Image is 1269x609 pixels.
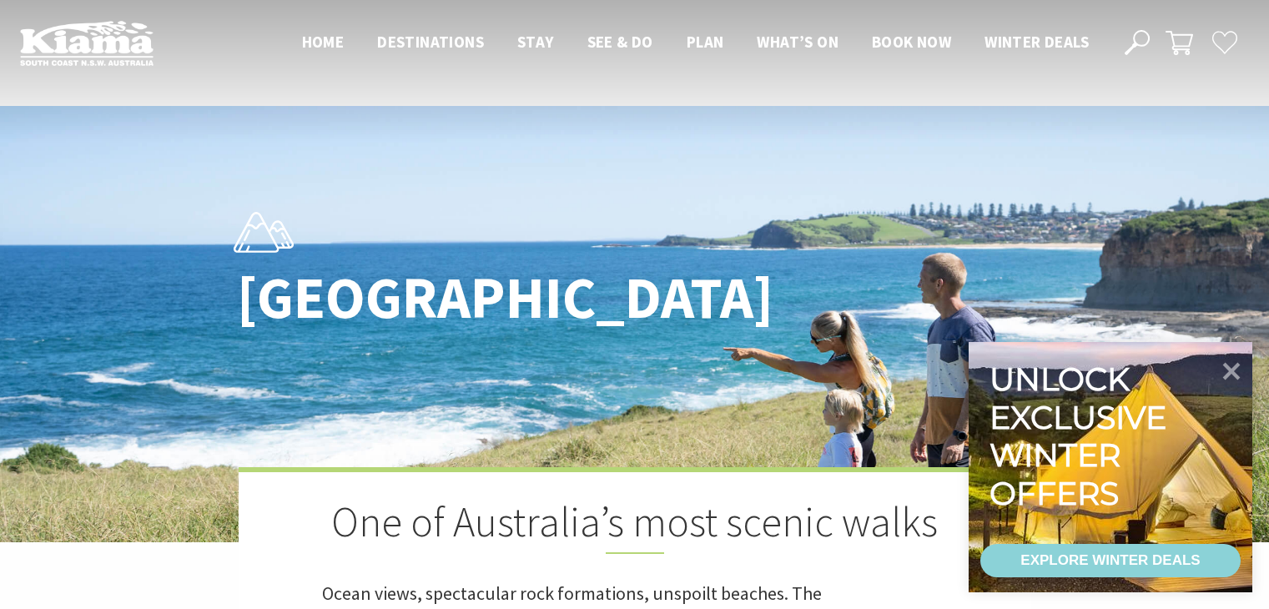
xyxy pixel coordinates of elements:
[285,29,1105,57] nav: Main Menu
[517,32,554,52] span: Stay
[984,32,1089,52] span: Winter Deals
[587,32,653,52] span: See & Do
[980,544,1241,577] a: EXPLORE WINTER DEALS
[302,32,345,52] span: Home
[322,497,948,554] h2: One of Australia’s most scenic walks
[757,32,838,52] span: What’s On
[990,360,1174,512] div: Unlock exclusive winter offers
[872,32,951,52] span: Book now
[237,266,708,330] h1: [GEOGRAPHIC_DATA]
[687,32,724,52] span: Plan
[377,32,484,52] span: Destinations
[20,20,154,66] img: Kiama Logo
[1020,544,1200,577] div: EXPLORE WINTER DEALS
